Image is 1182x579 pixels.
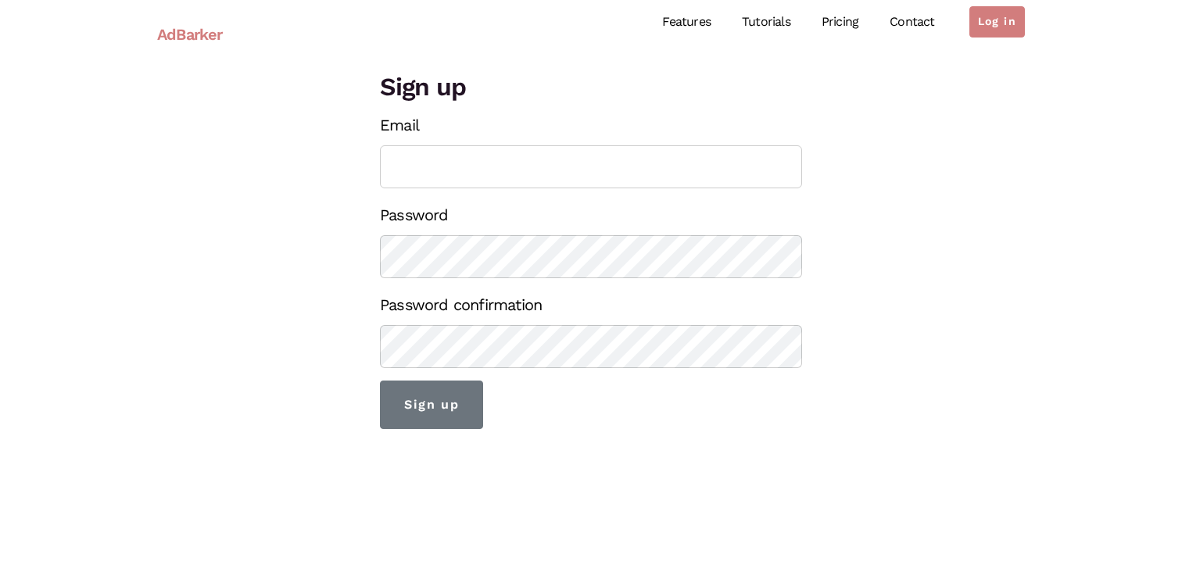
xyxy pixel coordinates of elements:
[380,111,419,139] label: Email
[380,381,483,429] input: Sign up
[969,6,1025,38] a: Log in
[380,291,542,319] label: Password confirmation
[157,16,223,52] a: AdBarker
[380,201,449,229] label: Password
[380,69,802,105] h2: Sign up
